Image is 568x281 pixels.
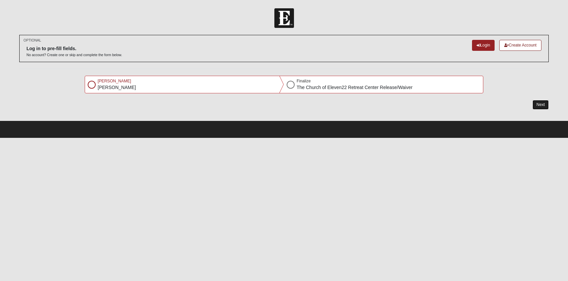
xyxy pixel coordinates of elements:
p: No account? Create one or skip and complete the form below. [27,52,122,57]
p: [PERSON_NAME] [98,84,136,91]
span: [PERSON_NAME] [98,79,131,83]
h6: Log in to pre-fill fields. [27,46,122,51]
p: The Church of Eleven22 Retreat Center Release/Waiver [297,84,413,91]
a: Login [472,40,495,51]
img: Church of Eleven22 Logo [274,8,294,28]
button: Next [532,100,549,110]
span: Finalize [297,79,311,83]
small: OPTIONAL [24,38,41,43]
a: Create Account [499,40,541,51]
